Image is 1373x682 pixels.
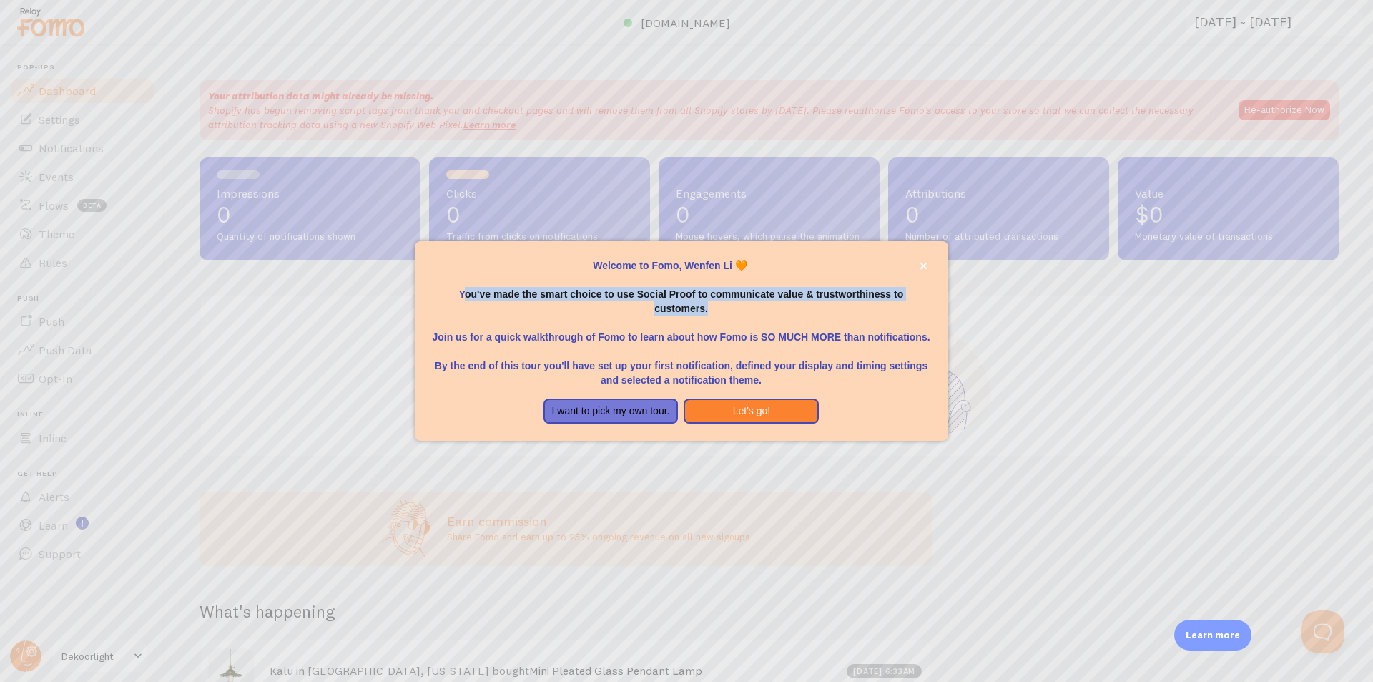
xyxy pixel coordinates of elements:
p: By the end of this tour you'll have set up your first notification, defined your display and timi... [432,344,931,387]
p: You've made the smart choice to use Social Proof to communicate value & trustworthiness to custom... [432,273,931,316]
div: Learn more [1174,620,1251,651]
p: Join us for a quick walkthrough of Fomo to learn about how Fomo is SO MUCH MORE than notifications. [432,316,931,344]
button: Let's go! [684,399,819,424]
button: I want to pick my own tour. [543,399,679,424]
div: Welcome to Fomo, Wenfen Li 🧡You&amp;#39;ve made the smart choice to use Social Proof to communica... [415,241,948,442]
p: Welcome to Fomo, Wenfen Li 🧡 [432,258,931,273]
button: close, [916,258,931,273]
p: Learn more [1186,628,1240,642]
